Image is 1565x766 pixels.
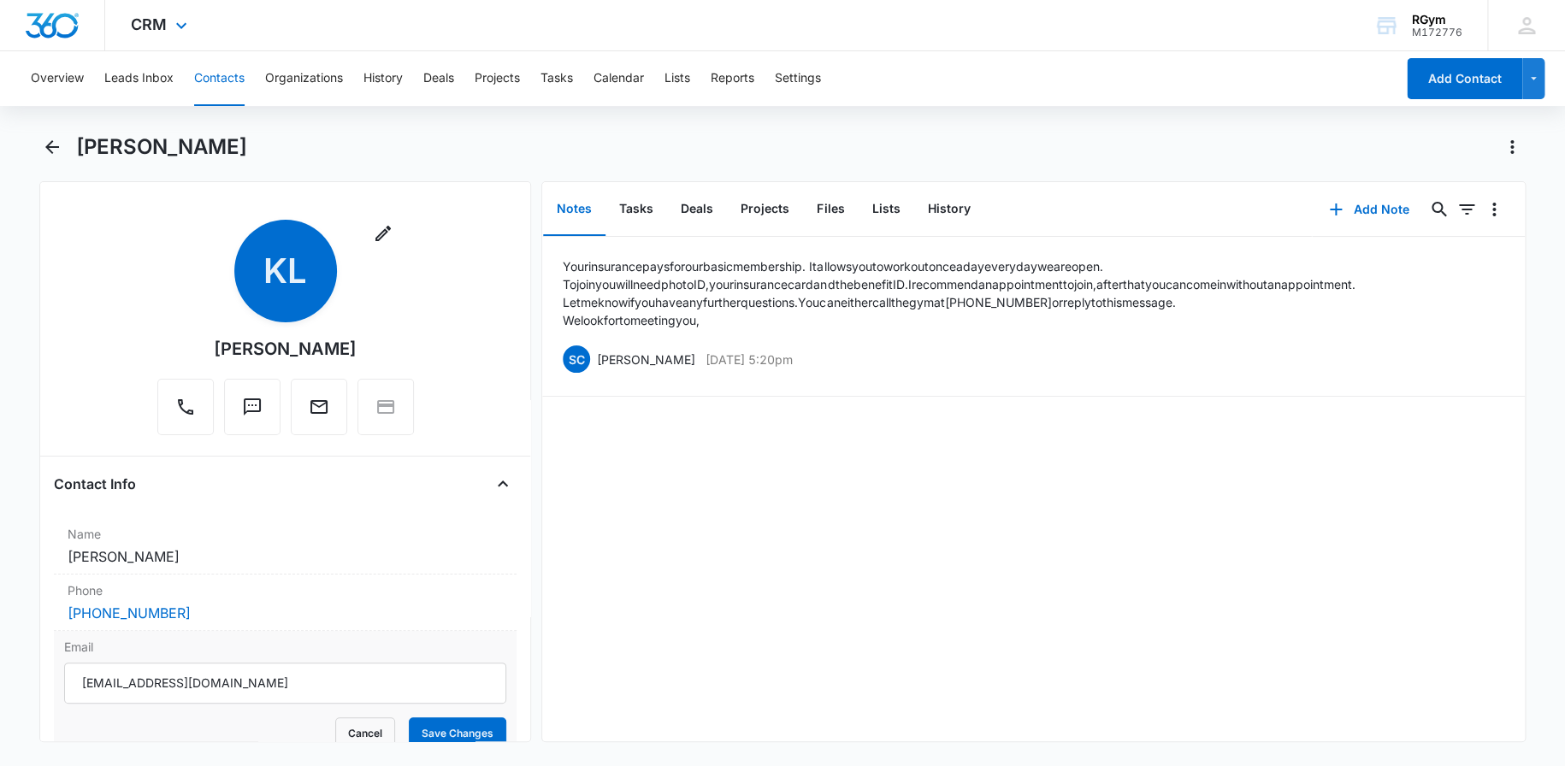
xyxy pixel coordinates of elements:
button: Deals [423,51,454,106]
input: Email [64,663,507,704]
button: Projects [475,51,520,106]
a: Email [291,405,347,420]
dd: [PERSON_NAME] [68,546,504,567]
button: Tasks [605,183,667,236]
button: Text [224,379,281,435]
button: Overflow Menu [1480,196,1508,223]
button: Projects [727,183,803,236]
label: Name [68,525,504,543]
a: [PHONE_NUMBER] [68,603,191,623]
button: Back [39,133,66,161]
div: account name [1412,13,1462,27]
button: Add Note [1312,189,1426,230]
a: Text [224,405,281,420]
button: Notes [543,183,605,236]
button: Close [489,470,517,498]
button: Settings [775,51,821,106]
label: Email [64,638,507,656]
button: History [913,183,983,236]
button: Overview [31,51,84,106]
button: Contacts [194,51,245,106]
button: Leads Inbox [104,51,174,106]
p: [PERSON_NAME] [597,351,695,368]
button: Add Contact [1407,58,1522,99]
button: Email [291,379,347,435]
button: Actions [1498,133,1526,161]
button: Filters [1453,196,1480,223]
h1: [PERSON_NAME] [76,134,247,160]
button: Calendar [594,51,644,106]
button: Cancel [335,717,395,750]
label: Phone [68,581,504,599]
button: Call [157,379,214,435]
span: CRM [131,15,167,33]
span: SC [563,345,590,373]
span: KL [234,220,337,322]
button: Reports [711,51,754,106]
button: Lists [664,51,690,106]
div: account id [1412,27,1462,38]
p: [DATE] 5:20pm [706,351,793,368]
button: History [363,51,403,106]
p: We look for to meeting you, [563,311,1504,329]
button: Files [803,183,858,236]
button: Save Changes [409,717,506,750]
p: Your insurance pays for our basic membership. It allows you to workout once a day every day we ar... [563,257,1504,311]
div: Phone[PHONE_NUMBER] [54,574,517,631]
button: Search... [1426,196,1453,223]
button: Lists [858,183,913,236]
button: Organizations [265,51,343,106]
div: Name[PERSON_NAME] [54,518,517,574]
button: Deals [667,183,727,236]
button: Tasks [540,51,573,106]
h4: Contact Info [54,474,136,494]
a: Call [157,405,214,420]
div: [PERSON_NAME] [214,336,357,362]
